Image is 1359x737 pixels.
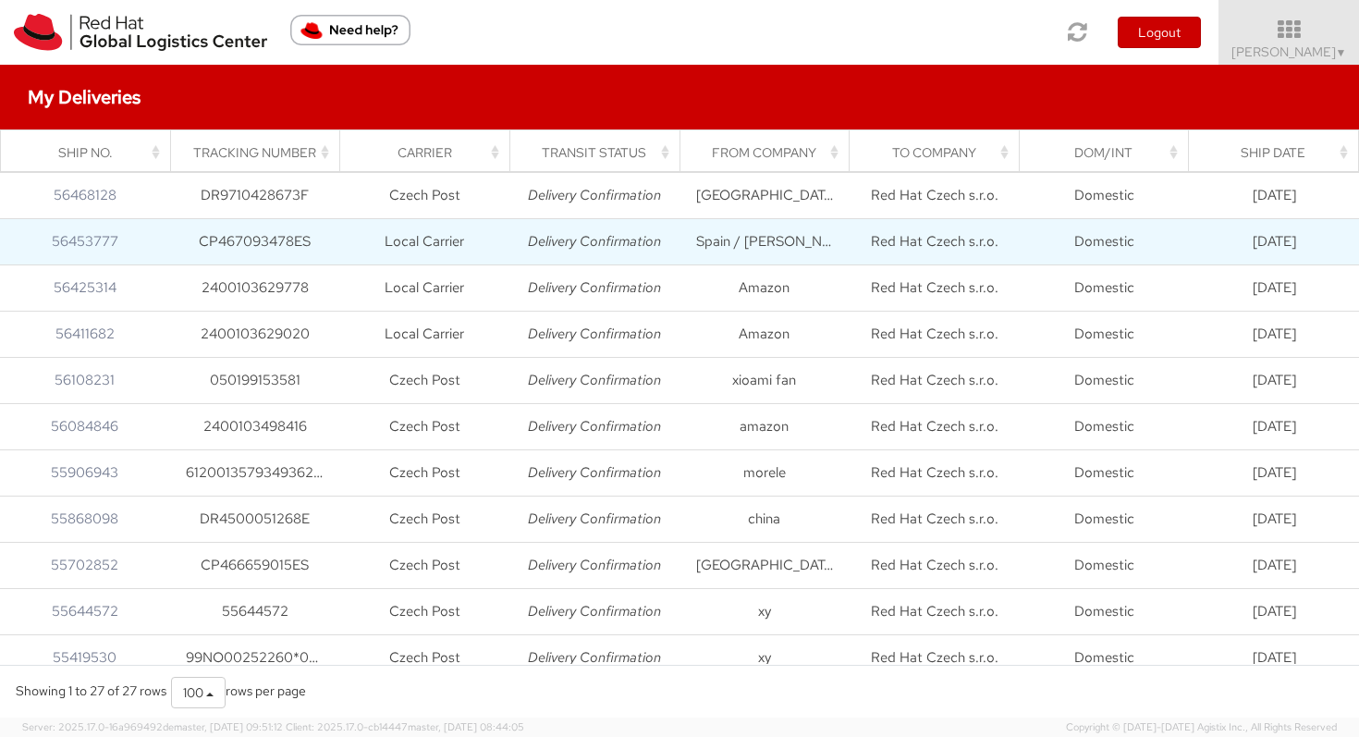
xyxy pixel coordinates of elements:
td: [DATE] [1189,219,1359,265]
td: [DATE] [1189,635,1359,682]
span: ▼ [1336,45,1347,60]
td: Local Carrier [340,265,510,312]
a: 55644572 [52,602,118,620]
i: Delivery Confirmation [528,510,661,528]
span: Client: 2025.17.0-cb14447 [286,720,524,733]
td: Czech Post [340,497,510,543]
i: Delivery Confirmation [528,648,661,667]
td: [DATE] [1189,404,1359,450]
td: Domestic [1020,358,1190,404]
td: [DATE] [1189,543,1359,589]
a: 56468128 [54,186,116,204]
td: [DATE] [1189,589,1359,635]
td: 2400103629778 [170,265,340,312]
div: Ship Date [1206,143,1353,162]
button: Logout [1118,17,1201,48]
td: Red Hat Czech s.r.o. [850,265,1020,312]
td: 050199153581 [170,358,340,404]
a: 56425314 [54,278,116,297]
span: 100 [183,684,203,701]
div: Dom/Int [1035,143,1182,162]
a: 55419530 [53,648,116,667]
span: [PERSON_NAME] [1231,43,1347,60]
span: Showing 1 to 27 of 27 rows [16,682,166,699]
td: Czech Post [340,404,510,450]
i: Delivery Confirmation [528,232,661,251]
i: Delivery Confirmation [528,325,661,343]
td: Domestic [1020,219,1190,265]
td: [DATE] [1189,450,1359,497]
td: Red Hat Czech s.r.o. [850,497,1020,543]
div: Tracking Number [187,143,334,162]
td: [DATE] [1189,497,1359,543]
td: [DATE] [1189,265,1359,312]
a: 55702852 [51,556,118,574]
td: 6120013579349362459101203 [170,450,340,497]
i: Delivery Confirmation [528,417,661,436]
td: Czech Post [340,173,510,219]
td: Domestic [1020,265,1190,312]
td: Czech Post [340,543,510,589]
td: 55644572 [170,589,340,635]
i: Delivery Confirmation [528,186,661,204]
img: rh-logistics-00dfa346123c4ec078e1.svg [14,14,267,51]
td: Domestic [1020,173,1190,219]
td: Domestic [1020,312,1190,358]
td: amazon [679,404,850,450]
td: 99NO00252260*001001 [170,635,340,682]
td: Red Hat Czech s.r.o. [850,358,1020,404]
span: master, [DATE] 09:51:12 [174,720,283,733]
td: Local Carrier [340,219,510,265]
td: [GEOGRAPHIC_DATA] [679,543,850,589]
a: 56108231 [55,371,115,389]
td: [DATE] [1189,358,1359,404]
td: morele [679,450,850,497]
td: Domestic [1020,497,1190,543]
td: Spain / [PERSON_NAME] [679,219,850,265]
td: Red Hat Czech s.r.o. [850,635,1020,682]
td: Amazon [679,312,850,358]
a: 56084846 [51,417,118,436]
td: Domestic [1020,543,1190,589]
td: Czech Post [340,450,510,497]
td: Red Hat Czech s.r.o. [850,543,1020,589]
td: Local Carrier [340,312,510,358]
td: Domestic [1020,635,1190,682]
span: Server: 2025.17.0-16a969492de [22,720,283,733]
td: Amazon [679,265,850,312]
button: Need help? [290,15,410,45]
td: Red Hat Czech s.r.o. [850,312,1020,358]
td: CP467093478ES [170,219,340,265]
i: Delivery Confirmation [528,602,661,620]
td: CP466659015ES [170,543,340,589]
i: Delivery Confirmation [528,371,661,389]
h4: My Deliveries [28,87,141,107]
i: Delivery Confirmation [528,278,661,297]
td: 2400103629020 [170,312,340,358]
i: Delivery Confirmation [528,463,661,482]
a: 55868098 [51,510,118,528]
div: Transit Status [526,143,673,162]
td: Red Hat Czech s.r.o. [850,404,1020,450]
td: china [679,497,850,543]
td: Red Hat Czech s.r.o. [850,450,1020,497]
div: Carrier [357,143,504,162]
a: 56453777 [52,232,118,251]
button: 100 [171,677,226,708]
td: Red Hat Czech s.r.o. [850,589,1020,635]
div: rows per page [171,677,306,708]
td: Domestic [1020,404,1190,450]
td: [DATE] [1189,312,1359,358]
td: Czech Post [340,589,510,635]
td: xy [679,589,850,635]
span: Copyright © [DATE]-[DATE] Agistix Inc., All Rights Reserved [1066,720,1337,735]
div: To Company [866,143,1013,162]
td: Red Hat Czech s.r.o. [850,219,1020,265]
td: Czech Post [340,635,510,682]
td: [GEOGRAPHIC_DATA] [679,173,850,219]
td: Czech Post [340,358,510,404]
i: Delivery Confirmation [528,556,661,574]
td: 2400103498416 [170,404,340,450]
a: 55906943 [51,463,118,482]
td: xy [679,635,850,682]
